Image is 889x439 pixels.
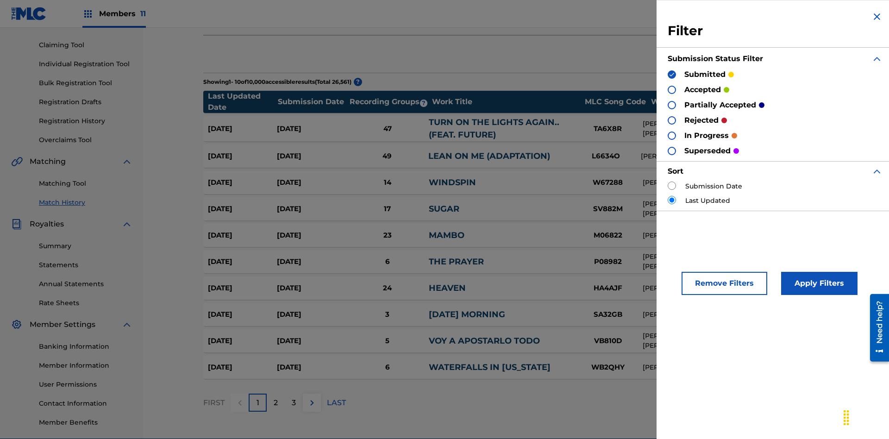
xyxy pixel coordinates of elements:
[573,283,643,294] div: HA4AJF
[668,167,683,176] strong: Sort
[208,230,277,241] div: [DATE]
[643,310,787,320] div: [PERSON_NAME], S BREEZY
[573,309,643,320] div: SA32GB
[346,230,429,241] div: 23
[346,204,429,214] div: 17
[643,331,787,351] div: [PERSON_NAME] [PERSON_NAME], [PERSON_NAME]
[573,124,643,134] div: TA6X8R
[140,9,146,18] span: 11
[684,69,726,80] p: submitted
[39,361,132,370] a: Member Information
[292,397,296,408] p: 3
[839,404,854,432] div: Drag
[429,257,484,267] a: THE PRAYER
[346,283,429,294] div: 24
[346,336,429,346] div: 5
[39,380,132,389] a: User Permissions
[685,196,730,206] label: Last Updated
[346,257,429,267] div: 6
[346,362,429,373] div: 6
[346,177,429,188] div: 14
[277,204,346,214] div: [DATE]
[651,96,799,107] div: Writers
[682,272,767,295] button: Remove Filters
[573,204,643,214] div: SV882M
[573,362,643,373] div: WB2QHY
[39,418,132,427] a: Member Benefits
[643,231,787,240] div: [PERSON_NAME], [PERSON_NAME]
[274,397,278,408] p: 2
[429,336,540,346] a: VOY A APOSTARLO TODO
[121,156,132,167] img: expand
[39,198,132,207] a: Match History
[346,124,429,134] div: 47
[208,336,277,346] div: [DATE]
[429,309,505,320] a: [DATE] MORNING
[39,241,132,251] a: Summary
[82,8,94,19] img: Top Rightsholders
[643,283,787,293] div: [PERSON_NAME], [PERSON_NAME]
[208,362,277,373] div: [DATE]
[277,283,346,294] div: [DATE]
[573,336,643,346] div: VB810D
[277,309,346,320] div: [DATE]
[208,124,277,134] div: [DATE]
[327,397,346,408] p: LAST
[643,119,787,138] div: [PERSON_NAME], [PERSON_NAME] [PERSON_NAME], [PERSON_NAME] [PERSON_NAME], [PERSON_NAME], [PERSON_N...
[429,177,476,188] a: WINDSPIN
[420,100,427,107] span: ?
[39,179,132,188] a: Matching Tool
[843,395,889,439] iframe: Chat Widget
[429,230,464,240] a: MAMBO
[208,204,277,214] div: [DATE]
[11,219,22,230] img: Royalties
[99,8,146,19] span: Members
[278,96,347,107] div: Submission Date
[668,54,763,63] strong: Submission Status Filter
[573,177,643,188] div: W67288
[277,362,346,373] div: [DATE]
[277,257,346,267] div: [DATE]
[39,40,132,50] a: Claiming Tool
[39,279,132,289] a: Annual Statements
[277,151,346,162] div: [DATE]
[208,257,277,267] div: [DATE]
[346,309,429,320] div: 3
[641,151,783,161] div: [PERSON_NAME]
[346,151,429,162] div: 49
[684,145,731,157] p: superseded
[432,96,580,107] div: Work Title
[429,283,466,293] a: HEAVEN
[121,319,132,330] img: expand
[208,309,277,320] div: [DATE]
[39,78,132,88] a: Bulk Registration Tool
[277,124,346,134] div: [DATE]
[11,7,47,20] img: MLC Logo
[684,115,719,126] p: rejected
[571,151,641,162] div: L6634O
[685,182,742,191] label: Submission Date
[428,151,550,161] a: LEAN ON ME (ADAPTATION)
[208,91,277,113] div: Last Updated Date
[39,97,132,107] a: Registration Drafts
[277,336,346,346] div: [DATE]
[30,219,64,230] span: Royalties
[11,156,23,167] img: Matching
[871,11,883,22] img: close
[39,135,132,145] a: Overclaims Tool
[668,23,883,39] h3: Filter
[643,199,787,219] div: [PERSON_NAME], [PERSON_NAME] [PERSON_NAME] [PERSON_NAME]
[684,130,729,141] p: in progress
[669,71,675,78] img: checkbox
[643,363,787,372] div: [PERSON_NAME]
[863,290,889,366] iframe: Resource Center
[30,156,66,167] span: Matching
[307,397,318,408] img: right
[871,53,883,64] img: expand
[348,96,432,107] div: Recording Groups
[781,272,858,295] button: Apply Filters
[203,78,351,86] p: Showing 1 - 10 of 10,000 accessible results (Total 26,561 )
